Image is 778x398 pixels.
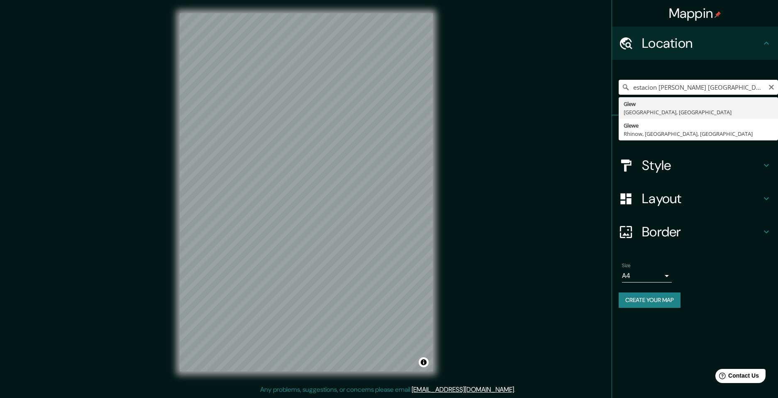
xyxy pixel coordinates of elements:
div: Glewe [624,121,773,130]
div: A4 [622,269,672,283]
img: pin-icon.png [715,11,721,18]
button: Clear [768,83,775,91]
div: Rhinow, [GEOGRAPHIC_DATA], [GEOGRAPHIC_DATA] [624,130,773,138]
div: Pins [612,115,778,149]
div: . [517,385,518,395]
a: [EMAIL_ADDRESS][DOMAIN_NAME] [412,385,514,394]
h4: Pins [642,124,761,140]
div: [GEOGRAPHIC_DATA], [GEOGRAPHIC_DATA] [624,108,773,116]
div: Border [612,215,778,248]
canvas: Map [180,13,433,371]
button: Create your map [619,292,680,308]
iframe: Help widget launcher [704,366,769,389]
input: Pick your city or area [619,80,778,95]
h4: Style [642,157,761,174]
div: . [515,385,517,395]
h4: Location [642,35,761,52]
label: Size [622,262,631,269]
div: Glew [624,100,773,108]
button: Toggle attribution [419,357,429,367]
div: Location [612,27,778,60]
h4: Border [642,224,761,240]
div: Layout [612,182,778,215]
h4: Layout [642,190,761,207]
div: Style [612,149,778,182]
p: Any problems, suggestions, or concerns please email . [260,385,515,395]
h4: Mappin [669,5,722,22]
